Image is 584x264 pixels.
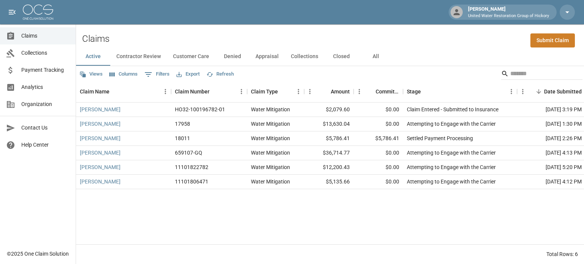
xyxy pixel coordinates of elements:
[354,117,403,131] div: $0.00
[109,86,120,97] button: Sort
[175,106,225,113] div: HO32-100196782-01
[80,178,121,185] a: [PERSON_NAME]
[23,5,53,20] img: ocs-logo-white-transparent.png
[251,106,290,113] div: Water Mitigation
[331,81,350,102] div: Amount
[376,81,399,102] div: Committed Amount
[407,149,496,157] div: Attempting to Engage with the Carrier
[175,134,190,142] div: 18011
[215,47,249,66] button: Denied
[354,103,403,117] div: $0.00
[21,100,70,108] span: Organization
[143,68,171,81] button: Show filters
[354,175,403,189] div: $0.00
[21,124,70,132] span: Contact Us
[517,86,528,97] button: Menu
[544,81,582,102] div: Date Submitted
[175,68,202,80] button: Export
[251,120,290,128] div: Water Mitigation
[251,81,278,102] div: Claim Type
[365,86,376,97] button: Sort
[80,134,121,142] a: [PERSON_NAME]
[407,134,473,142] div: Settled Payment Processing
[21,66,70,74] span: Payment Tracking
[407,120,496,128] div: Attempting to Engage with the Carrier
[285,47,324,66] button: Collections
[205,68,236,80] button: Refresh
[304,175,354,189] div: $5,135.66
[293,86,304,97] button: Menu
[278,86,289,97] button: Sort
[82,33,109,44] h2: Claims
[175,81,209,102] div: Claim Number
[407,106,498,113] div: Claim Entered - Submitted to Insurance
[7,250,69,258] div: © 2025 One Claim Solution
[403,81,517,102] div: Stage
[407,163,496,171] div: Attempting to Engage with the Carrier
[76,47,584,66] div: dynamic tabs
[175,120,190,128] div: 17958
[354,86,365,97] button: Menu
[80,106,121,113] a: [PERSON_NAME]
[320,86,331,97] button: Sort
[175,178,208,185] div: 11101806471
[421,86,432,97] button: Sort
[247,81,304,102] div: Claim Type
[465,5,552,19] div: [PERSON_NAME]
[249,47,285,66] button: Appraisal
[80,163,121,171] a: [PERSON_NAME]
[80,81,109,102] div: Claim Name
[167,47,215,66] button: Customer Care
[359,47,393,66] button: All
[304,146,354,160] div: $36,714.77
[171,81,247,102] div: Claim Number
[304,103,354,117] div: $2,079.60
[354,131,403,146] div: $5,786.41
[78,68,105,80] button: Views
[304,160,354,175] div: $12,200.43
[324,47,359,66] button: Closed
[21,49,70,57] span: Collections
[110,47,167,66] button: Contractor Review
[251,163,290,171] div: Water Mitigation
[546,250,578,258] div: Total Rows: 6
[407,81,421,102] div: Stage
[251,149,290,157] div: Water Mitigation
[407,178,496,185] div: Attempting to Engage with the Carrier
[80,120,121,128] a: [PERSON_NAME]
[21,32,70,40] span: Claims
[251,134,290,142] div: Water Mitigation
[76,81,171,102] div: Claim Name
[354,146,403,160] div: $0.00
[160,86,171,97] button: Menu
[533,86,544,97] button: Sort
[304,81,354,102] div: Amount
[5,5,20,20] button: open drawer
[251,178,290,185] div: Water Mitigation
[21,141,70,149] span: Help Center
[354,160,403,175] div: $0.00
[209,86,220,97] button: Sort
[506,86,517,97] button: Menu
[304,86,316,97] button: Menu
[501,68,582,81] div: Search
[108,68,140,80] button: Select columns
[76,47,110,66] button: Active
[236,86,247,97] button: Menu
[304,131,354,146] div: $5,786.41
[175,149,202,157] div: 659107-GQ
[304,117,354,131] div: $13,630.04
[175,163,208,171] div: 11101822782
[354,81,403,102] div: Committed Amount
[530,33,575,47] a: Submit Claim
[468,13,549,19] p: United Water Restoration Group of Hickory
[80,149,121,157] a: [PERSON_NAME]
[21,83,70,91] span: Analytics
